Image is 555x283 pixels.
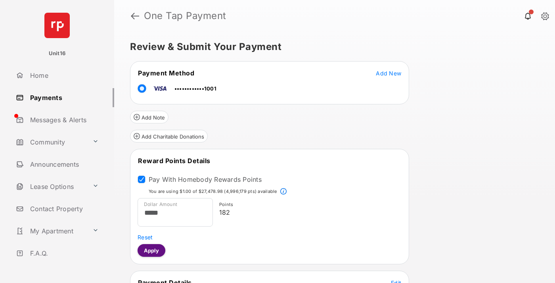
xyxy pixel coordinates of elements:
[219,201,398,208] p: Points
[130,42,533,52] h5: Review & Submit Your Payment
[44,13,70,38] img: svg+xml;base64,PHN2ZyB4bWxucz0iaHR0cDovL3d3dy53My5vcmcvMjAwMC9zdmciIHdpZHRoPSI2NCIgaGVpZ2h0PSI2NC...
[13,66,114,85] a: Home
[376,70,401,77] span: Add New
[219,208,398,217] p: 182
[13,155,114,174] a: Announcements
[13,199,114,218] a: Contact Property
[138,234,153,241] span: Reset
[138,244,165,257] button: Apply
[130,130,208,142] button: Add Charitable Donations
[149,188,277,195] p: You are using $1.00 of $27,478.98 (4,996,179 pts) available
[174,85,216,92] span: ••••••••••••1001
[130,111,168,123] button: Add Note
[138,157,211,165] span: Reward Points Details
[13,221,89,241] a: My Apartment
[376,69,401,77] button: Add New
[13,110,114,129] a: Messages & Alerts
[13,177,89,196] a: Lease Options
[149,175,262,183] label: Pay With Homebody Rewards Points
[144,11,226,21] strong: One Tap Payment
[138,69,194,77] span: Payment Method
[13,244,114,263] a: F.A.Q.
[49,50,66,58] p: Unit16
[13,133,89,152] a: Community
[138,233,153,241] button: Reset
[13,88,114,107] a: Payments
